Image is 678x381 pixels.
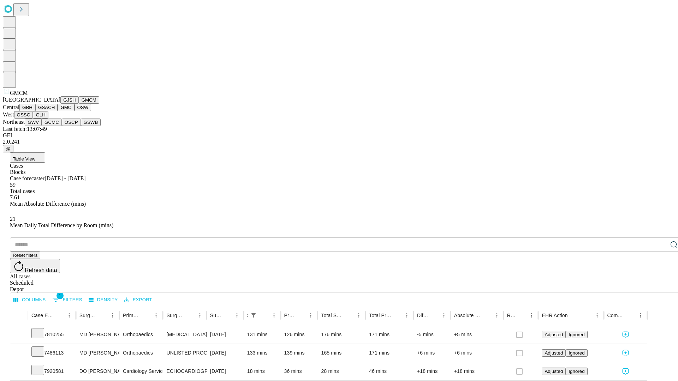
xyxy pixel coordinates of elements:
[123,344,159,362] div: Orthopaedics
[10,152,45,163] button: Table View
[321,344,362,362] div: 165 mins
[429,310,439,320] button: Sort
[417,326,447,344] div: -5 mins
[369,313,391,318] div: Total Predicted Duration
[35,104,58,111] button: GSACH
[31,326,72,344] div: 7810255
[417,344,447,362] div: +6 mins
[123,326,159,344] div: Orthopaedics
[542,313,567,318] div: EHR Action
[3,104,19,110] span: Central
[210,313,221,318] div: Surgery Date
[75,104,91,111] button: OSW
[344,310,354,320] button: Sort
[566,331,587,338] button: Ignored
[454,313,481,318] div: Absolute Difference
[31,362,72,380] div: 7920581
[79,326,116,344] div: MD [PERSON_NAME] [PERSON_NAME]
[13,253,37,258] span: Reset filters
[527,310,536,320] button: Menu
[439,310,449,320] button: Menu
[592,310,602,320] button: Menu
[166,344,203,362] div: UNLISTED PROCEDURE PELVIS OR HIP JOINT
[123,295,154,306] button: Export
[392,310,402,320] button: Sort
[454,326,500,344] div: +5 mins
[60,96,79,104] button: GJSH
[566,368,587,375] button: Ignored
[232,310,242,320] button: Menu
[566,349,587,357] button: Ignored
[545,350,563,356] span: Adjusted
[166,313,184,318] div: Surgery Name
[12,295,48,306] button: Select columns
[210,326,240,344] div: [DATE]
[3,126,47,132] span: Last fetch: 13:07:49
[417,362,447,380] div: +18 mins
[3,111,14,117] span: West
[123,362,159,380] div: Cardiology Service
[222,310,232,320] button: Sort
[321,326,362,344] div: 176 mins
[10,188,35,194] span: Total cases
[3,119,25,125] span: Northeast
[42,119,62,126] button: GCMC
[454,362,500,380] div: +18 mins
[210,344,240,362] div: [DATE]
[607,313,625,318] div: Comments
[247,344,277,362] div: 133 mins
[626,310,636,320] button: Sort
[417,313,428,318] div: Difference
[247,313,248,318] div: Scheduled In Room Duration
[249,310,258,320] div: 1 active filter
[482,310,492,320] button: Sort
[54,310,64,320] button: Sort
[151,310,161,320] button: Menu
[269,310,279,320] button: Menu
[454,344,500,362] div: +6 mins
[14,329,24,341] button: Expand
[33,111,48,119] button: GLH
[108,310,118,320] button: Menu
[247,326,277,344] div: 131 mins
[79,313,97,318] div: Surgeon Name
[10,201,86,207] span: Mean Absolute Difference (mins)
[542,331,566,338] button: Adjusted
[284,313,296,318] div: Predicted In Room Duration
[569,350,584,356] span: Ignored
[542,368,566,375] button: Adjusted
[25,267,57,273] span: Refresh data
[166,326,203,344] div: [MEDICAL_DATA] [MEDICAL_DATA]
[10,216,16,222] span: 21
[195,310,205,320] button: Menu
[569,369,584,374] span: Ignored
[545,369,563,374] span: Adjusted
[10,222,113,228] span: Mean Daily Total Difference by Room (mins)
[545,332,563,337] span: Adjusted
[50,294,84,306] button: Show filters
[247,362,277,380] div: 18 mins
[10,259,60,273] button: Refresh data
[284,344,314,362] div: 139 mins
[569,332,584,337] span: Ignored
[306,310,316,320] button: Menu
[10,175,44,181] span: Case forecaster
[10,194,20,200] span: 7.61
[19,104,35,111] button: GBH
[14,347,24,359] button: Expand
[79,344,116,362] div: MD [PERSON_NAME] [PERSON_NAME]
[369,362,410,380] div: 46 mins
[542,349,566,357] button: Adjusted
[13,156,35,162] span: Table View
[249,310,258,320] button: Show filters
[123,313,141,318] div: Primary Service
[14,111,33,119] button: OSSC
[166,362,203,380] div: ECHOCARDIOGRAPHY, TRANSESOPHAGEAL; INCLUDING PROBE PLACEMENT, IMAGE ACQUISITION, INTERPRETATION A...
[81,119,101,126] button: GSWB
[79,362,116,380] div: DO [PERSON_NAME] [PERSON_NAME]
[636,310,646,320] button: Menu
[354,310,364,320] button: Menu
[3,145,13,152] button: @
[507,313,516,318] div: Resolved in EHR
[284,362,314,380] div: 36 mins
